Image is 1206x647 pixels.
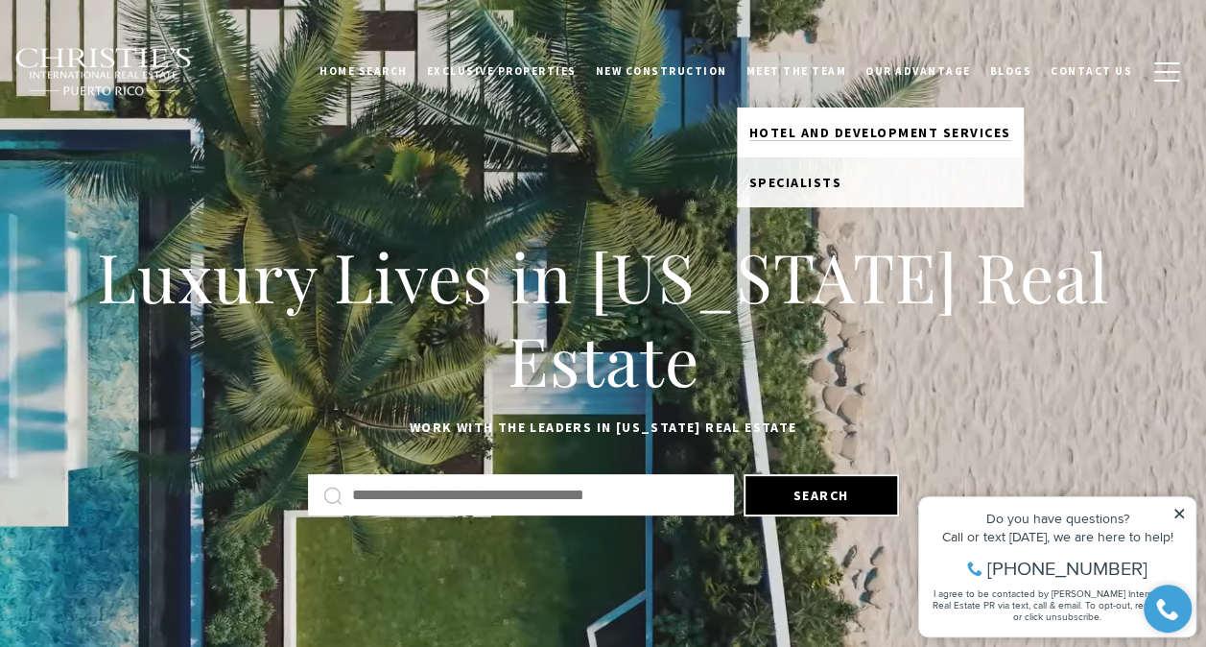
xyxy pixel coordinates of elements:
[1051,64,1132,78] span: Contact Us
[1142,44,1192,100] button: button
[744,474,899,516] button: Search
[990,64,1032,78] span: Blogs
[48,417,1158,440] p: Work with the leaders in [US_STATE] Real Estate
[749,124,1011,141] span: Hotel and Development Services
[749,174,842,191] span: Specialists
[352,483,719,508] input: Search by Address, City, or Neighborhood
[596,64,727,78] span: New Construction
[417,47,586,95] a: Exclusive Properties
[20,61,277,75] div: Call or text [DATE], we are here to help!
[427,64,577,78] span: Exclusive Properties
[856,47,981,95] a: Our Advantage
[310,47,417,95] a: Home Search
[737,108,1024,157] a: Hotel and Development Services
[737,47,857,95] a: Meet the Team
[865,64,971,78] span: Our Advantage
[24,118,273,155] span: I agree to be contacted by [PERSON_NAME] International Real Estate PR via text, call & email. To ...
[20,43,277,57] div: Do you have questions?
[14,47,193,97] img: Christie's International Real Estate black text logo
[981,47,1042,95] a: Blogs
[586,47,737,95] a: New Construction
[737,157,1024,207] a: Specialists
[79,90,239,109] span: [PHONE_NUMBER]
[48,234,1158,402] h1: Luxury Lives in [US_STATE] Real Estate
